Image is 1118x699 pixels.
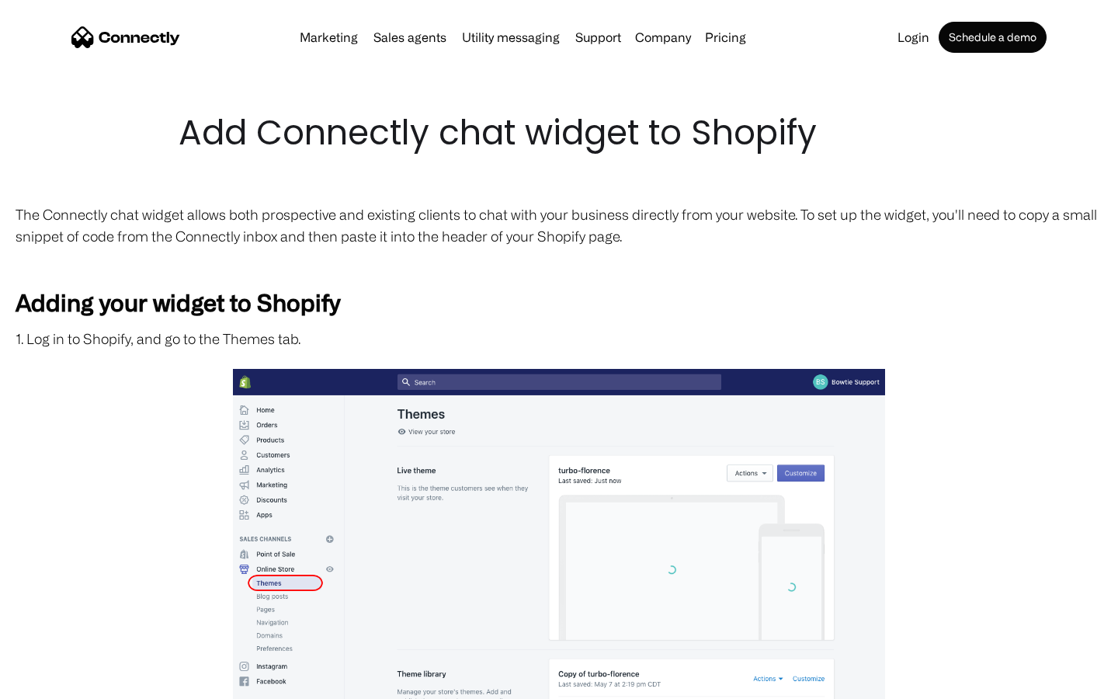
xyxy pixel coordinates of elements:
[630,26,696,48] div: Company
[16,289,340,315] strong: Adding your widget to Shopify
[179,109,939,157] h1: Add Connectly chat widget to Shopify
[31,672,93,694] ul: Language list
[293,31,364,43] a: Marketing
[367,31,453,43] a: Sales agents
[939,22,1047,53] a: Schedule a demo
[891,31,936,43] a: Login
[456,31,566,43] a: Utility messaging
[699,31,752,43] a: Pricing
[569,31,627,43] a: Support
[16,203,1102,247] p: The Connectly chat widget allows both prospective and existing clients to chat with your business...
[16,672,93,694] aside: Language selected: English
[16,328,1102,349] p: 1. Log in to Shopify, and go to the Themes tab.
[71,26,180,49] a: home
[635,26,691,48] div: Company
